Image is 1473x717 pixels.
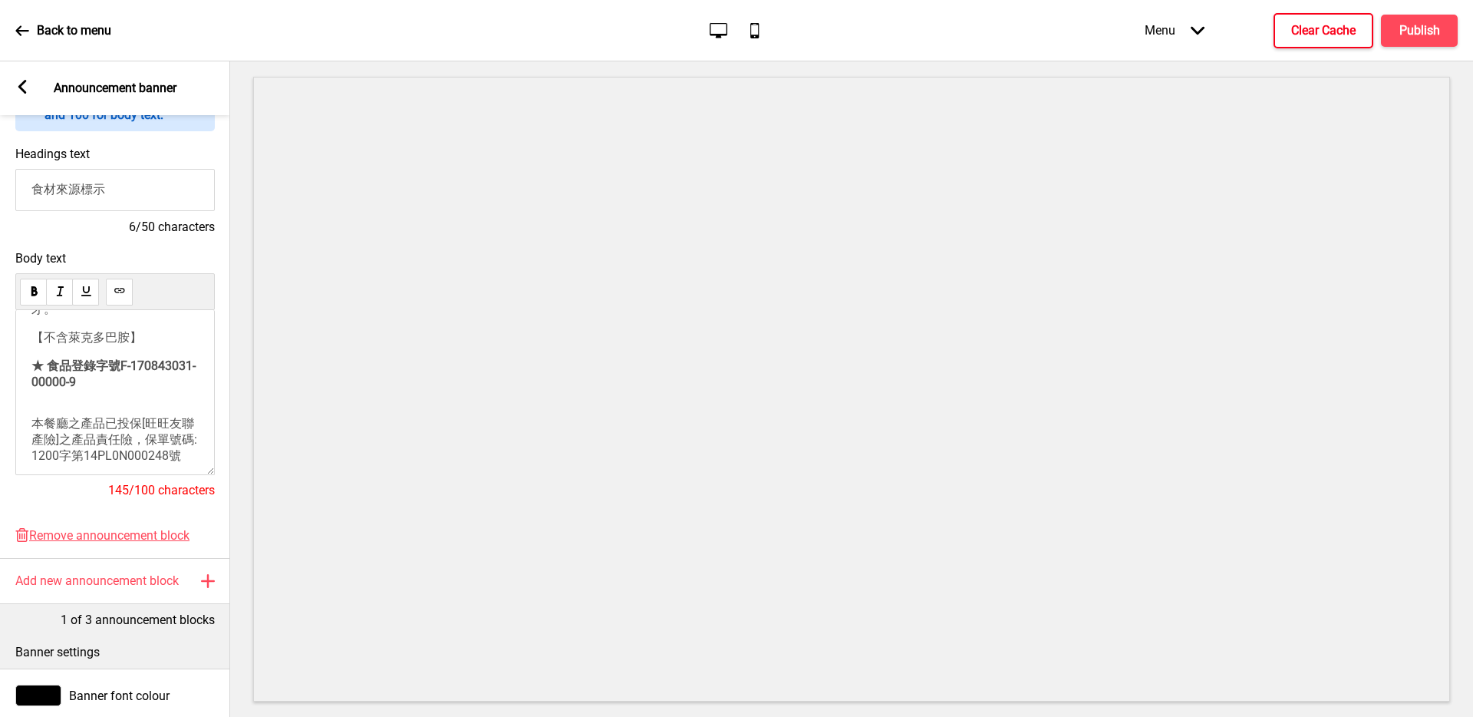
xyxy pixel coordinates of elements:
[37,22,111,39] p: Back to menu
[106,279,133,306] button: link
[20,279,47,306] button: bold
[1381,15,1458,47] button: Publish
[31,358,196,389] span: ★ 食品登錄字號F-170843031-00000-9
[54,80,176,97] p: Announcement banner
[15,147,90,161] label: Headings text
[31,330,142,345] span: 【不含萊克多巴胺】
[29,528,189,543] span: Remove announcement block
[46,279,73,306] button: italic
[15,251,215,266] span: Body text
[15,10,111,51] a: Back to menu
[108,483,215,497] span: 145/100 characters
[72,279,99,306] button: underline
[69,689,170,703] span: Banner font colour
[1291,22,1356,39] h4: Clear Cache
[15,644,215,661] p: Banner settings
[61,612,215,629] p: 1 of 3 announcement blocks
[1274,13,1373,48] button: Clear Cache
[15,685,215,706] div: Banner font colour
[15,219,215,236] h4: 6/50 characters
[1129,8,1220,53] div: Menu
[1399,22,1440,39] h4: Publish
[31,416,200,463] span: 本餐廳之產品已投保[旺旺友聯產險]之產品責任險，保單號碼: 1200字第14PL0N000248號
[15,573,179,590] h4: Add new announcement block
